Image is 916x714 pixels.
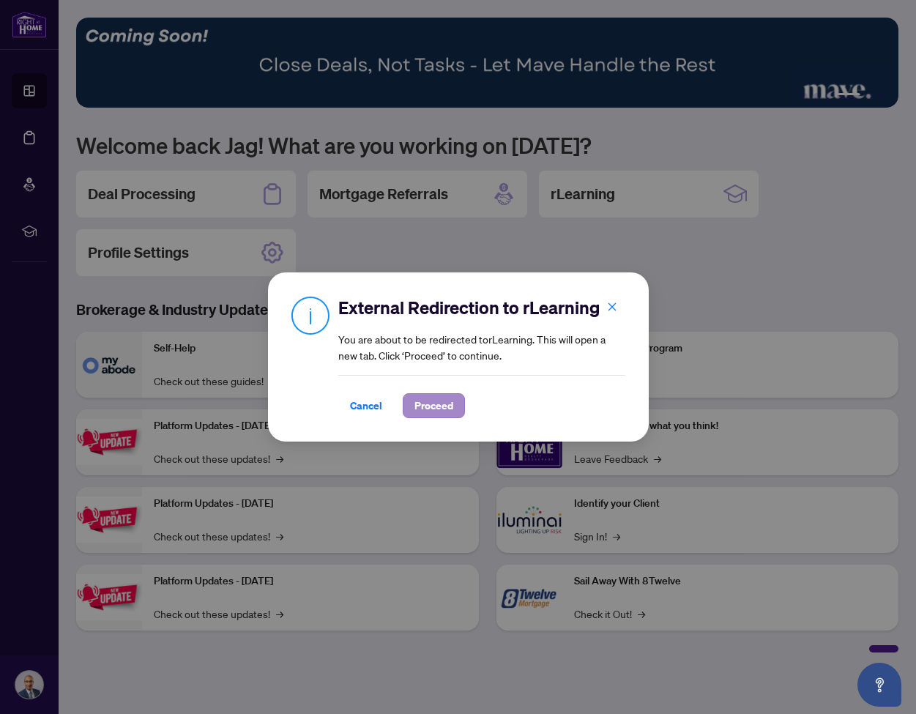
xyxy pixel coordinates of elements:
button: Proceed [403,393,465,418]
span: Cancel [350,394,382,417]
div: You are about to be redirected to rLearning . This will open a new tab. Click ‘Proceed’ to continue. [338,296,625,418]
span: Proceed [414,394,453,417]
img: Info Icon [291,296,329,335]
h2: External Redirection to rLearning [338,296,625,319]
button: Cancel [338,393,394,418]
span: close [607,302,617,312]
button: Open asap [857,663,901,707]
